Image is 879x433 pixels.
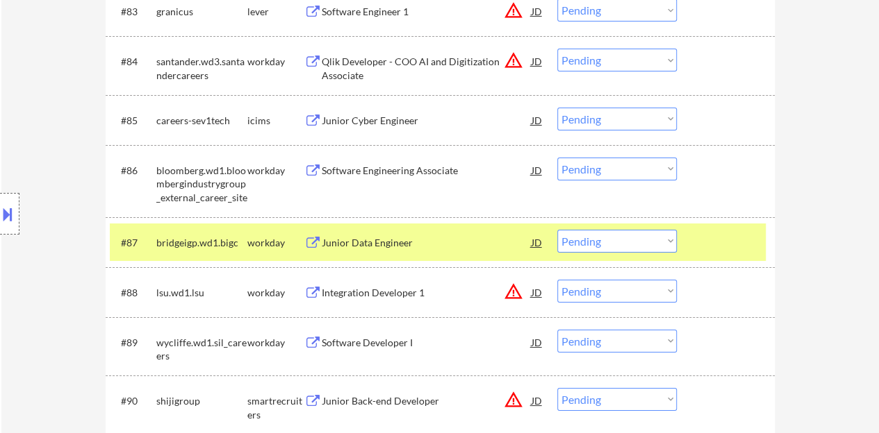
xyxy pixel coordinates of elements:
div: #90 [121,394,145,408]
div: wycliffe.wd1.sil_careers [156,336,247,363]
div: JD [530,230,544,255]
button: warning_amber [504,282,523,301]
div: workday [247,164,304,178]
div: #84 [121,55,145,69]
div: workday [247,55,304,69]
div: #83 [121,5,145,19]
div: JD [530,388,544,413]
button: warning_amber [504,51,523,70]
div: Integration Developer 1 [322,286,532,300]
div: workday [247,286,304,300]
button: warning_amber [504,1,523,20]
div: smartrecruiters [247,394,304,421]
div: JD [530,158,544,182]
button: warning_amber [504,390,523,409]
div: granicus [156,5,247,19]
div: icims [247,114,304,128]
div: JD [530,330,544,355]
div: workday [247,336,304,350]
div: Software Engineer 1 [322,5,532,19]
div: workday [247,236,304,250]
div: Junior Data Engineer [322,236,532,250]
div: lever [247,5,304,19]
div: JD [530,108,544,133]
div: shijigroup [156,394,247,408]
div: Junior Cyber Engineer [322,114,532,128]
div: santander.wd3.santandercareers [156,55,247,82]
div: JD [530,49,544,74]
div: JD [530,280,544,305]
div: Junior Back-end Developer [322,394,532,408]
div: Qlik Developer - COO AI and Digitization Associate [322,55,532,82]
div: Software Engineering Associate [322,164,532,178]
div: Software Developer I [322,336,532,350]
